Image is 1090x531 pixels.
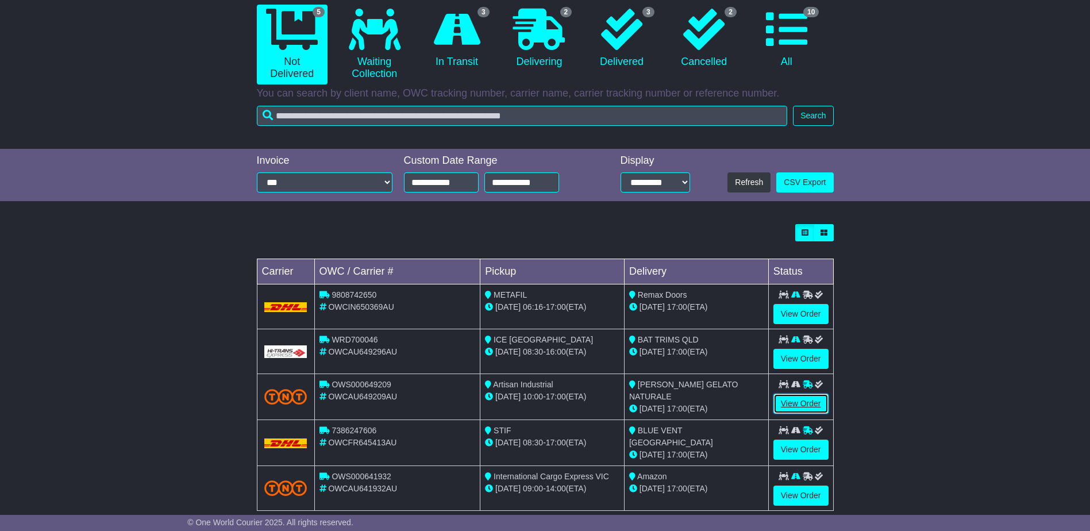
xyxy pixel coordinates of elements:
span: BAT TRIMS QLD [638,335,699,344]
div: (ETA) [629,483,764,495]
span: International Cargo Express VIC [494,472,609,481]
a: View Order [773,486,829,506]
span: 08:30 [523,438,543,447]
span: 17:00 [667,450,687,459]
span: Amazon [637,472,667,481]
span: [DATE] [640,450,665,459]
span: 9808742650 [332,290,376,299]
span: STIF [494,426,511,435]
span: [DATE] [495,392,521,401]
span: 2 [725,7,737,17]
span: [DATE] [640,347,665,356]
div: (ETA) [629,449,764,461]
span: 17:00 [546,392,566,401]
a: 2 Delivering [504,5,575,72]
a: View Order [773,304,829,324]
a: 3 In Transit [421,5,492,72]
span: 17:00 [546,302,566,311]
span: 10 [803,7,819,17]
a: 10 All [751,5,822,72]
span: [DATE] [640,404,665,413]
span: 3 [477,7,490,17]
span: 17:00 [546,438,566,447]
span: METAFIL [494,290,527,299]
img: DHL.png [264,438,307,448]
span: OWCIN650369AU [328,302,394,311]
span: BLUE VENT [GEOGRAPHIC_DATA] [629,426,713,447]
span: [DATE] [495,347,521,356]
a: View Order [773,440,829,460]
span: 09:00 [523,484,543,493]
p: You can search by client name, OWC tracking number, carrier name, carrier tracking number or refe... [257,87,834,100]
span: 3 [642,7,654,17]
span: [DATE] [495,484,521,493]
span: 08:30 [523,347,543,356]
div: Invoice [257,155,392,167]
div: - (ETA) [485,437,619,449]
span: 2 [560,7,572,17]
span: OWCAU649209AU [328,392,397,401]
a: Waiting Collection [339,5,410,84]
span: WRD700046 [332,335,378,344]
span: 06:16 [523,302,543,311]
span: 17:00 [667,484,687,493]
span: 16:00 [546,347,566,356]
td: Carrier [257,259,314,284]
button: Refresh [727,172,771,193]
a: 3 Delivered [586,5,657,72]
td: Delivery [624,259,768,284]
span: 17:00 [667,404,687,413]
a: 2 Cancelled [669,5,739,72]
span: ICE [GEOGRAPHIC_DATA] [494,335,593,344]
div: - (ETA) [485,483,619,495]
span: OWCFR645413AU [328,438,396,447]
span: 7386247606 [332,426,376,435]
div: - (ETA) [485,301,619,313]
span: 5 [313,7,325,17]
button: Search [793,106,833,126]
div: (ETA) [629,403,764,415]
img: DHL.png [264,302,307,311]
div: (ETA) [629,301,764,313]
span: Artisan Industrial [493,380,553,389]
a: View Order [773,394,829,414]
span: 10:00 [523,392,543,401]
img: GetCarrierServiceLogo [264,345,307,358]
span: [PERSON_NAME] GELATO NATURALE [629,380,738,401]
div: (ETA) [629,346,764,358]
img: TNT_Domestic.png [264,480,307,496]
span: © One World Courier 2025. All rights reserved. [187,518,353,527]
span: [DATE] [640,302,665,311]
td: Status [768,259,833,284]
span: OWS000641932 [332,472,391,481]
div: Display [621,155,690,167]
span: OWS000649209 [332,380,391,389]
td: Pickup [480,259,625,284]
span: OWCAU649296AU [328,347,397,356]
div: - (ETA) [485,391,619,403]
span: [DATE] [640,484,665,493]
span: 14:00 [546,484,566,493]
div: - (ETA) [485,346,619,358]
span: [DATE] [495,302,521,311]
span: 17:00 [667,302,687,311]
span: [DATE] [495,438,521,447]
div: Custom Date Range [404,155,588,167]
a: CSV Export [776,172,833,193]
span: 17:00 [667,347,687,356]
a: View Order [773,349,829,369]
span: OWCAU641932AU [328,484,397,493]
span: Remax Doors [638,290,687,299]
img: TNT_Domestic.png [264,389,307,405]
a: 5 Not Delivered [257,5,328,84]
td: OWC / Carrier # [314,259,480,284]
